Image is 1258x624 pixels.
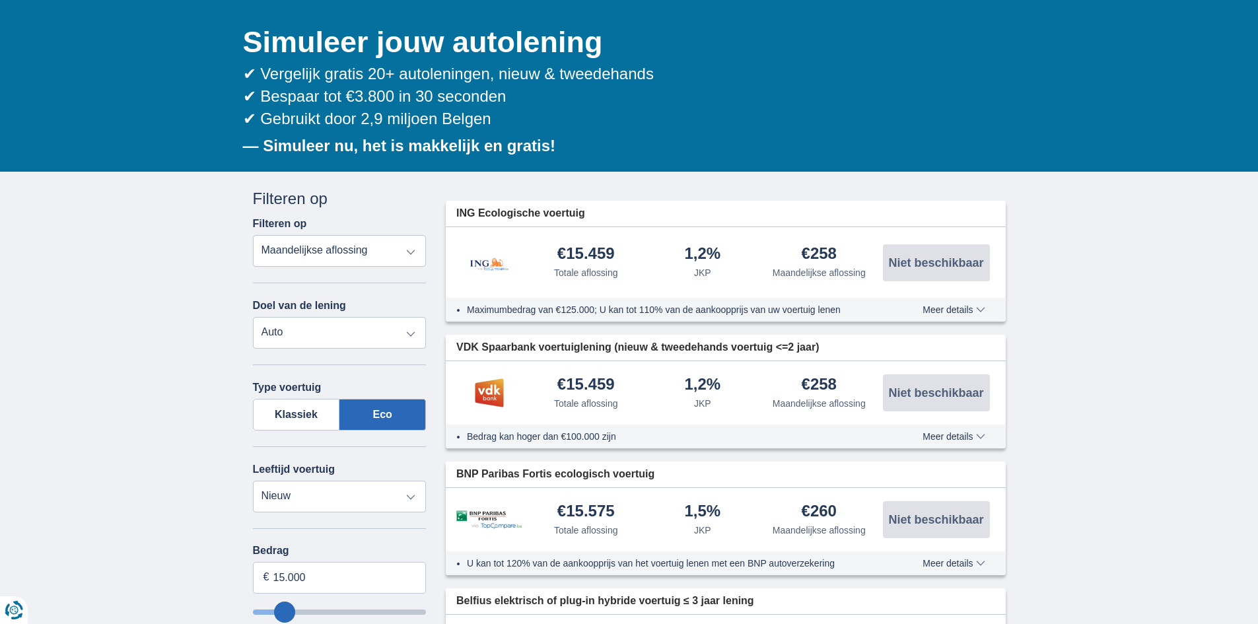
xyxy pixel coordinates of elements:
div: Totale aflossing [554,266,618,279]
button: Meer details [913,431,995,442]
b: — Simuleer nu, het is makkelijk en gratis! [243,137,556,155]
div: €15.575 [557,503,615,521]
img: product.pl.alt VDK bank [456,376,522,409]
div: €258 [802,376,837,394]
label: Eco [339,399,426,431]
span: Niet beschikbaar [888,387,983,399]
label: Doel van de lening [253,300,346,312]
img: product.pl.alt BNP Paribas Fortis [456,510,522,530]
div: 1,5% [684,503,720,521]
div: Maandelijkse aflossing [773,397,866,410]
div: JKP [694,397,711,410]
input: wantToBorrow [253,609,427,615]
span: Meer details [923,432,985,441]
div: 1,2% [684,246,720,263]
div: €15.459 [557,376,615,394]
div: €258 [802,246,837,263]
div: Maandelijkse aflossing [773,266,866,279]
label: Klassiek [253,399,340,431]
span: € [263,570,269,585]
button: Niet beschikbaar [883,501,990,538]
span: ING Ecologische voertuig [456,206,585,221]
button: Niet beschikbaar [883,244,990,281]
div: Totale aflossing [554,397,618,410]
div: 1,2% [684,376,720,394]
span: Meer details [923,559,985,568]
div: €260 [802,503,837,521]
div: Maandelijkse aflossing [773,524,866,537]
div: Totale aflossing [554,524,618,537]
label: Leeftijd voertuig [253,464,335,475]
div: Filteren op [253,188,427,210]
label: Bedrag [253,545,427,557]
div: €15.459 [557,246,615,263]
span: Belfius elektrisch of plug-in hybride voertuig ≤ 3 jaar lening [456,594,754,609]
button: Meer details [913,558,995,569]
label: Filteren op [253,218,307,230]
span: Meer details [923,305,985,314]
img: product.pl.alt ING [456,240,522,285]
button: Meer details [913,304,995,315]
h1: Simuleer jouw autolening [243,22,1006,63]
div: JKP [694,524,711,537]
span: Niet beschikbaar [888,514,983,526]
button: Niet beschikbaar [883,374,990,411]
li: Maximumbedrag van €125.000; U kan tot 110% van de aankoopprijs van uw voertuig lenen [467,303,874,316]
span: BNP Paribas Fortis ecologisch voertuig [456,467,654,482]
span: VDK Spaarbank voertuiglening (nieuw & tweedehands voertuig <=2 jaar) [456,340,819,355]
li: Bedrag kan hoger dan €100.000 zijn [467,430,874,443]
label: Type voertuig [253,382,322,394]
span: Niet beschikbaar [888,257,983,269]
div: ✔ Vergelijk gratis 20+ autoleningen, nieuw & tweedehands ✔ Bespaar tot €3.800 in 30 seconden ✔ Ge... [243,63,1006,131]
li: U kan tot 120% van de aankoopprijs van het voertuig lenen met een BNP autoverzekering [467,557,874,570]
div: JKP [694,266,711,279]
